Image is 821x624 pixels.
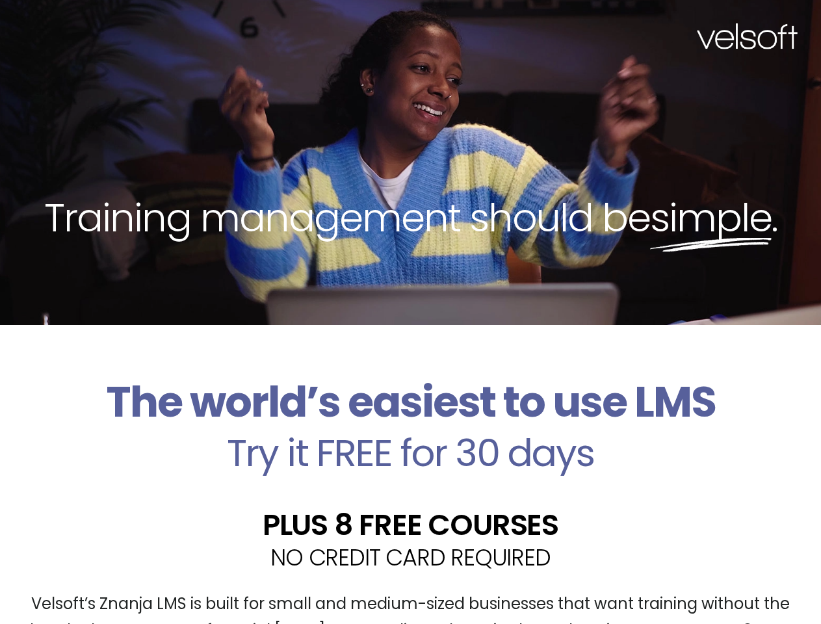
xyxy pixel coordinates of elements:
h2: NO CREDIT CARD REQUIRED [10,546,811,569]
h2: PLUS 8 FREE COURSES [10,510,811,539]
h2: Training management should be . [23,192,798,243]
span: simple [650,190,772,245]
h2: The world’s easiest to use LMS [10,377,811,428]
h2: Try it FREE for 30 days [10,434,811,472]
